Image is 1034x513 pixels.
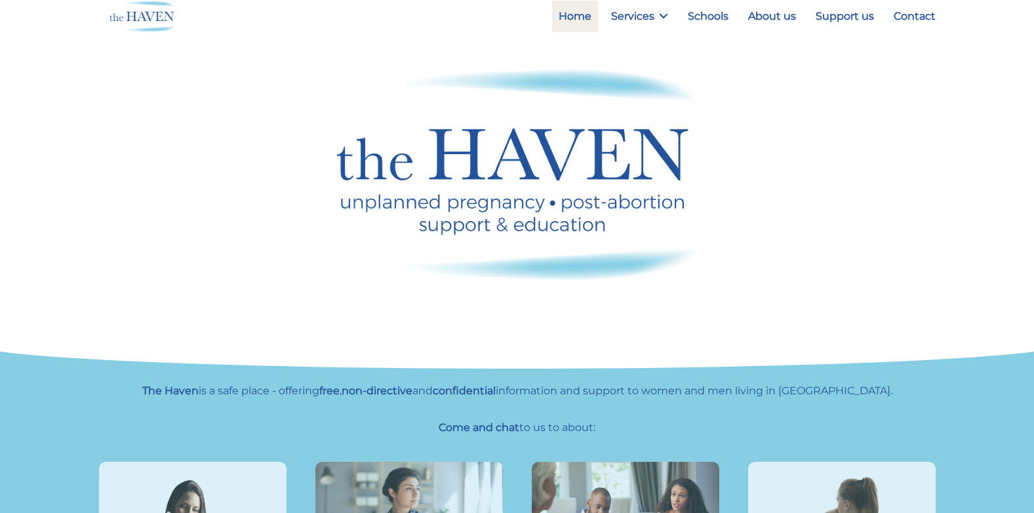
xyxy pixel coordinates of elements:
a: Home [552,1,598,32]
img: Haven logo - unplanned pregnancy, post abortion support and education [337,69,698,281]
strong: free [319,384,340,397]
strong: Come and chat [439,421,519,434]
a: Contact [887,1,942,32]
strong: The Haven [142,384,199,397]
a: Support us [809,1,881,32]
strong: confidential [433,384,496,397]
a: Schools [681,1,735,32]
a: About us [742,1,803,32]
a: Services [605,1,675,32]
strong: non-directive [342,384,412,397]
